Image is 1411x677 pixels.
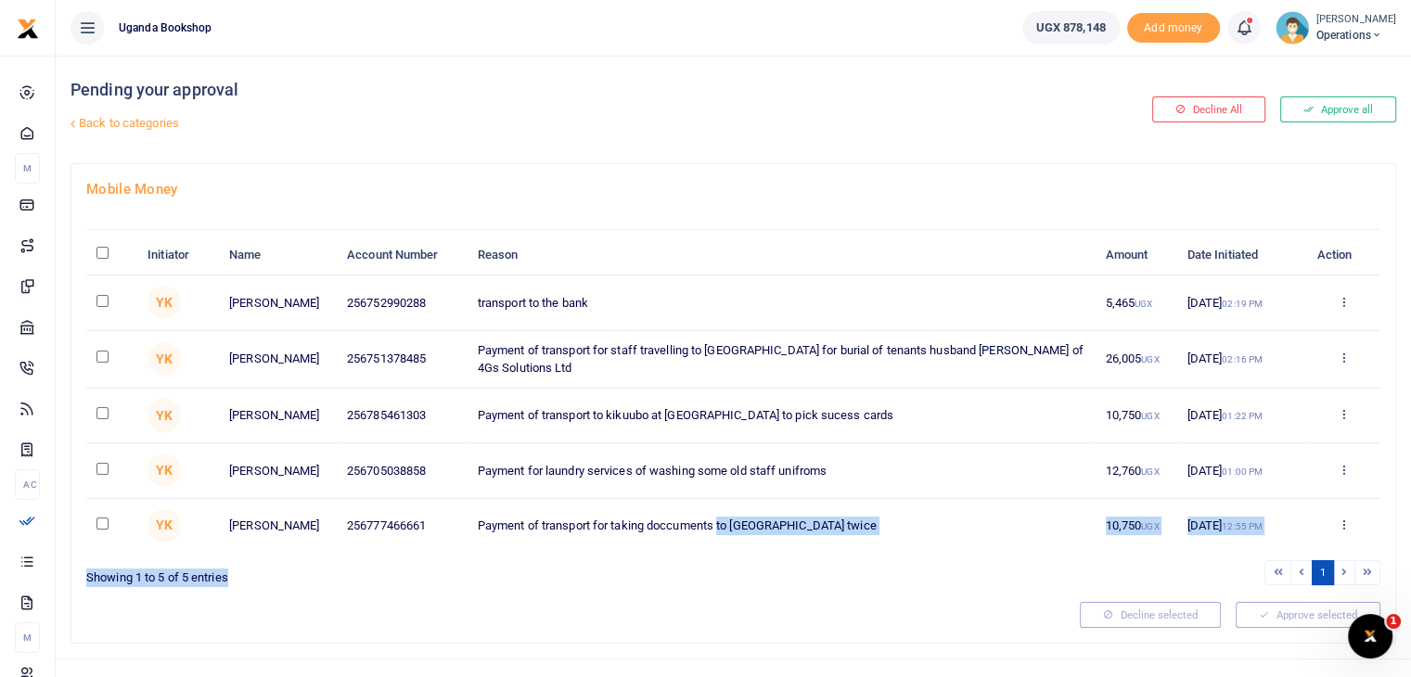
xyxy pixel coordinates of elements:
a: logo-small logo-large logo-large [17,20,39,34]
span: Yvone Kaliboobo [148,509,181,543]
span: 1 [1386,614,1401,629]
td: [DATE] [1176,331,1306,389]
small: UGX [1141,466,1159,477]
th: Account Number: activate to sort column ascending [337,236,468,275]
small: UGX [1141,521,1159,531]
td: Payment for laundry services of washing some old staff unifroms [468,443,1096,498]
td: [PERSON_NAME] [219,275,337,330]
small: 02:16 PM [1222,354,1263,364]
li: M [15,153,40,184]
td: [PERSON_NAME] [219,331,337,389]
th: Amount: activate to sort column ascending [1095,236,1176,275]
small: 01:00 PM [1222,466,1263,477]
button: Approve all [1280,96,1396,122]
th: : activate to sort column descending [86,236,137,275]
small: 12:55 PM [1222,521,1263,531]
h4: Pending your approval [71,80,949,100]
td: [DATE] [1176,275,1306,330]
small: 01:22 PM [1222,411,1263,421]
img: logo-small [17,18,39,40]
td: 10,750 [1095,499,1176,553]
span: Operations [1316,27,1396,44]
h4: Mobile Money [86,179,1380,199]
small: [PERSON_NAME] [1316,12,1396,28]
li: Wallet ballance [1015,11,1127,45]
td: 5,465 [1095,275,1176,330]
li: M [15,622,40,653]
td: [PERSON_NAME] [219,443,337,498]
small: UGX [1141,411,1159,421]
span: Uganda bookshop [111,19,220,36]
td: 256785461303 [337,389,468,443]
span: Yvone Kaliboobo [148,399,181,432]
span: Yvone Kaliboobo [148,286,181,319]
li: Ac [15,469,40,500]
a: 1 [1312,560,1334,585]
li: Toup your wallet [1127,13,1220,44]
img: profile-user [1276,11,1309,45]
td: 12,760 [1095,443,1176,498]
span: UGX 878,148 [1036,19,1106,37]
span: Yvone Kaliboobo [148,453,181,487]
small: UGX [1135,299,1152,309]
td: 256777466661 [337,499,468,553]
a: Back to categories [66,108,949,139]
span: Yvone Kaliboobo [148,342,181,376]
td: Payment of transport for staff travelling to [GEOGRAPHIC_DATA] for burial of tenants husband [PER... [468,331,1096,389]
span: Add money [1127,13,1220,44]
td: [DATE] [1176,443,1306,498]
th: Date Initiated: activate to sort column ascending [1176,236,1306,275]
th: Name: activate to sort column ascending [219,236,337,275]
th: Reason: activate to sort column ascending [468,236,1096,275]
td: 256751378485 [337,331,468,389]
td: 256705038858 [337,443,468,498]
td: [PERSON_NAME] [219,389,337,443]
iframe: Intercom live chat [1348,614,1392,658]
td: 26,005 [1095,331,1176,389]
td: transport to the bank [468,275,1096,330]
div: Showing 1 to 5 of 5 entries [86,558,726,587]
td: [PERSON_NAME] [219,499,337,553]
td: Payment of transport to kikuubo at [GEOGRAPHIC_DATA] to pick sucess cards [468,389,1096,443]
small: 02:19 PM [1222,299,1263,309]
td: Payment of transport for taking doccuments to [GEOGRAPHIC_DATA] twice [468,499,1096,553]
td: 10,750 [1095,389,1176,443]
a: Add money [1127,19,1220,33]
td: [DATE] [1176,389,1306,443]
button: Decline All [1152,96,1265,122]
a: profile-user [PERSON_NAME] Operations [1276,11,1396,45]
td: [DATE] [1176,499,1306,553]
td: 256752990288 [337,275,468,330]
a: UGX 878,148 [1022,11,1120,45]
small: UGX [1141,354,1159,364]
th: Action: activate to sort column ascending [1306,236,1380,275]
th: Initiator: activate to sort column ascending [137,236,219,275]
